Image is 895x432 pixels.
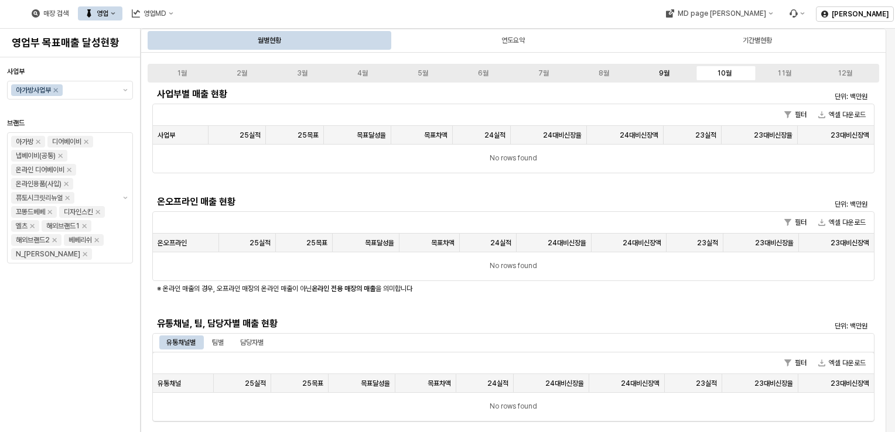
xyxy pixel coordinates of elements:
button: 제안 사항 표시 [118,81,132,99]
div: 온라인 디어베이비 [16,164,64,176]
div: Remove 엘츠 [30,224,35,228]
div: 아가방 [16,136,33,148]
span: 24대비신장액 [623,238,661,248]
div: 유통채널별 [166,335,196,349]
div: 1월 [177,69,187,77]
div: 온라인용품(사입) [16,178,62,190]
label: 2월 [212,68,272,78]
label: 1월 [152,68,212,78]
button: MD page [PERSON_NAME] [658,6,780,20]
div: 팀별 [212,335,224,349]
div: 디어베이비 [52,136,81,148]
label: 5월 [393,68,453,78]
span: 23대비신장율 [754,131,792,140]
span: 25실적 [250,238,271,248]
div: 기간별현황 [743,33,772,47]
span: 사업부 [158,131,175,140]
div: No rows found [153,252,874,280]
div: Remove 아가방사업부 [53,88,58,92]
span: 목표차액 [428,379,451,388]
p: [PERSON_NAME] [832,9,889,19]
span: 24실적 [490,238,511,248]
h4: 영업부 목표매출 달성현황 [12,37,128,49]
div: Remove 냅베이비(공통) [58,153,63,158]
span: 23실적 [696,379,717,388]
main: App Frame [141,29,895,432]
div: 5월 [418,69,428,77]
div: 월별현황 [258,33,281,47]
button: 영업MD [125,6,180,20]
div: Remove 온라인용품(사입) [64,181,69,186]
button: 매장 검색 [25,6,76,20]
button: 엑셀 다운로드 [814,356,870,370]
div: 영업 [97,9,108,18]
p: ※ 온라인 매출의 경우, 오프라인 매장의 온라인 매출이 아닌 을 의미합니다 [157,283,749,294]
div: 베베리쉬 [69,234,92,246]
div: MD page [PERSON_NAME] [677,9,766,18]
div: 10월 [717,69,732,77]
div: 월별현황 [149,31,390,50]
label: 9월 [634,68,694,78]
span: 25목표 [302,379,323,388]
span: 23대비신장액 [831,238,869,248]
span: 목표차액 [424,131,448,140]
div: 해외브랜드1 [46,220,80,232]
p: 단위: 백만원 [701,321,867,331]
div: 11월 [777,69,791,77]
span: 목표차액 [431,238,455,248]
span: 25실적 [245,379,266,388]
div: 3월 [297,69,308,77]
div: Menu item 6 [782,6,811,20]
div: 연도요약 [501,33,525,47]
div: Remove 아가방 [36,139,40,144]
span: 목표달성율 [361,379,390,388]
span: 유통채널 [158,379,181,388]
div: 6월 [478,69,489,77]
h5: 온오프라인 매출 현황 [157,196,689,208]
span: 25실적 [240,131,261,140]
h5: 사업부별 매출 현황 [157,88,689,100]
div: 기간별현황 [637,31,878,50]
button: 필터 [780,215,811,229]
div: Remove 꼬똥드베베 [47,210,52,214]
div: 8월 [599,69,609,77]
div: 7월 [538,69,549,77]
div: 해외브랜드2 [16,234,50,246]
span: 24대비신장율 [545,379,584,388]
button: 영업 [78,6,122,20]
button: 필터 [780,356,811,370]
span: 25목표 [298,131,319,140]
span: 24대비신장율 [548,238,586,248]
span: 23대비신장액 [831,131,869,140]
label: 7월 [513,68,573,78]
span: 목표달성율 [357,131,386,140]
label: 11월 [754,68,815,78]
span: 온오프라인 [158,238,187,248]
div: N_[PERSON_NAME] [16,248,80,260]
span: 목표달성율 [365,238,394,248]
div: 담당자별 [233,335,271,349]
div: 꼬똥드베베 [16,206,45,218]
div: 디자인스킨 [64,206,93,218]
div: 영업MD [144,9,166,18]
span: 23대비신장율 [754,379,793,388]
button: 엑셀 다운로드 [814,215,870,229]
div: 매장 검색 [43,9,69,18]
div: Remove 온라인 디어베이비 [67,167,71,172]
div: 2월 [237,69,247,77]
span: 25목표 [306,238,327,248]
h5: 유통채널, 팀, 담당자별 매출 현황 [157,318,689,330]
label: 6월 [453,68,513,78]
button: 엑셀 다운로드 [814,108,870,122]
span: 사업부 [7,67,25,76]
button: 제안 사항 표시 [118,133,132,263]
div: 퓨토시크릿리뉴얼 [16,192,63,204]
label: 8월 [573,68,634,78]
div: 4월 [357,69,368,77]
span: 23실적 [695,131,716,140]
div: MD page 이동 [658,6,780,20]
label: 4월 [333,68,393,78]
